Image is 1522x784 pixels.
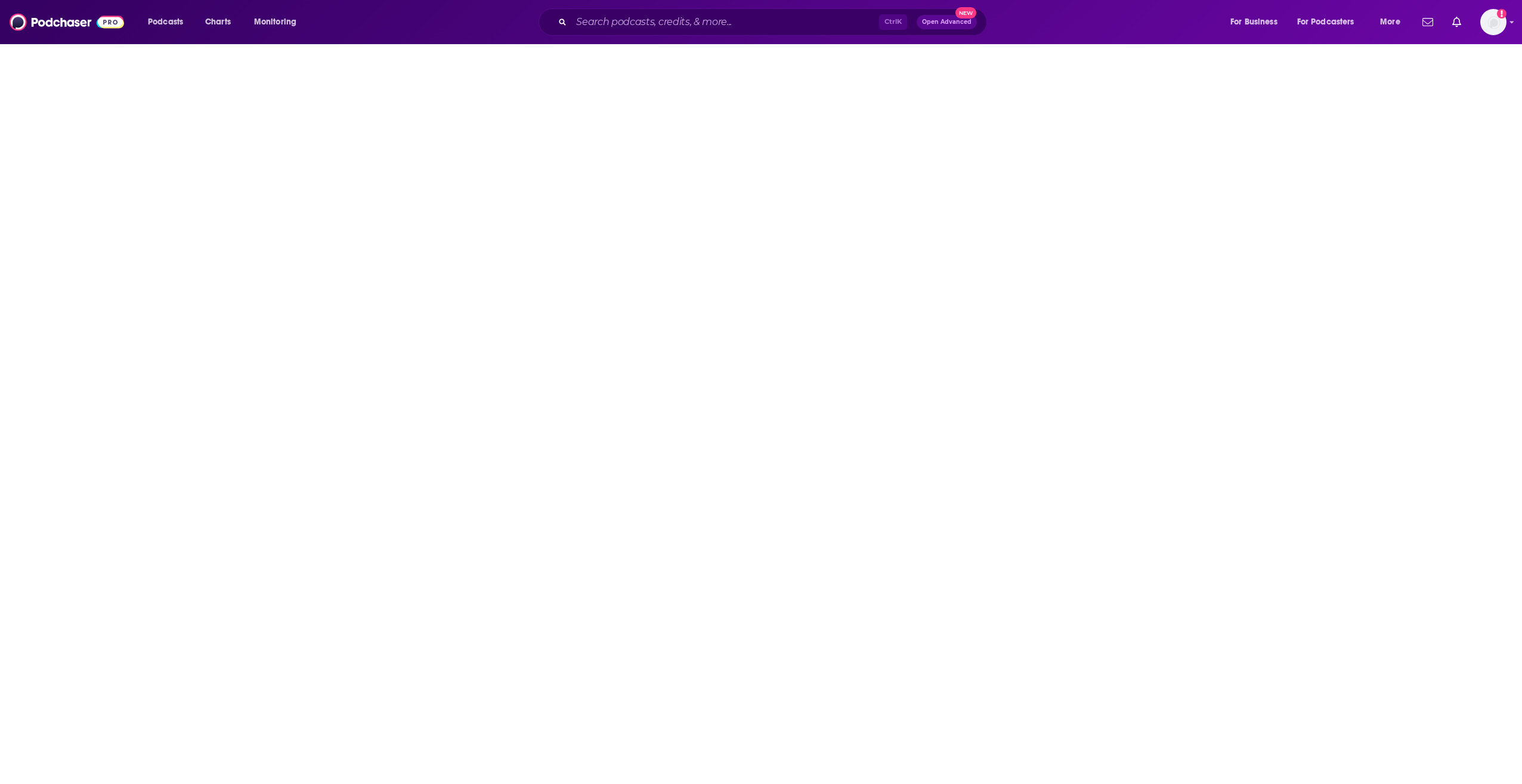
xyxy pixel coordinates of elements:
[1497,9,1506,18] svg: Add a profile image
[254,14,296,30] span: Monitoring
[550,8,998,36] div: Search podcasts, credits, & more...
[571,13,879,32] input: Search podcasts, credits, & more...
[922,19,972,25] span: Open Advanced
[1222,13,1292,32] button: open menu
[1380,14,1400,30] span: More
[197,13,238,32] a: Charts
[1230,14,1277,30] span: For Business
[1480,9,1506,35] span: Logged in as jeffrey.henry
[140,13,199,32] button: open menu
[1447,12,1466,32] a: Show notifications dropdown
[246,13,312,32] button: open menu
[148,14,183,30] span: Podcasts
[1480,9,1506,35] img: User Profile
[205,14,231,30] span: Charts
[917,15,977,29] button: Open AdvancedNew
[1372,13,1415,32] button: open menu
[1289,13,1372,32] button: open menu
[1480,9,1506,35] button: Show profile menu
[1297,14,1354,30] span: For Podcasters
[955,7,977,18] span: New
[879,14,907,30] span: Ctrl K
[10,11,124,33] img: Podchaser - Follow, Share and Rate Podcasts
[1418,12,1438,32] a: Show notifications dropdown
